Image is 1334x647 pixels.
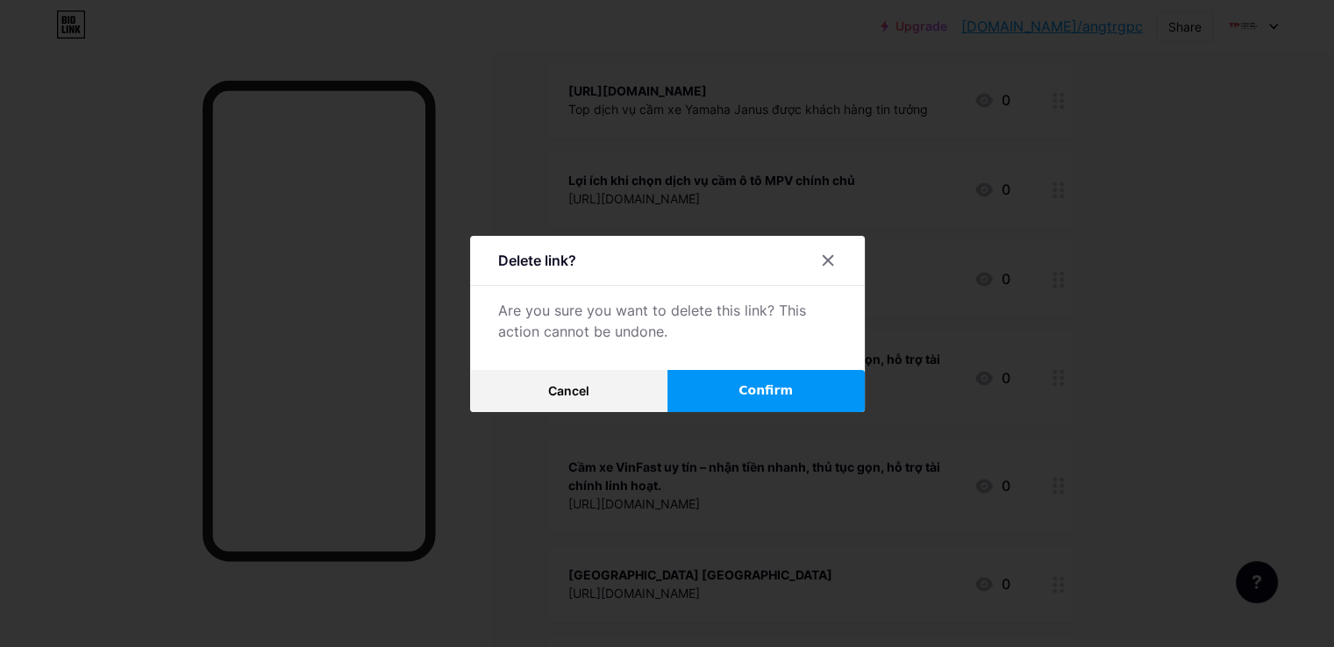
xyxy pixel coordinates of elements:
[470,370,667,412] button: Cancel
[667,370,865,412] button: Confirm
[738,381,793,400] span: Confirm
[548,383,589,398] span: Cancel
[498,300,837,342] div: Are you sure you want to delete this link? This action cannot be undone.
[498,250,576,271] div: Delete link?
